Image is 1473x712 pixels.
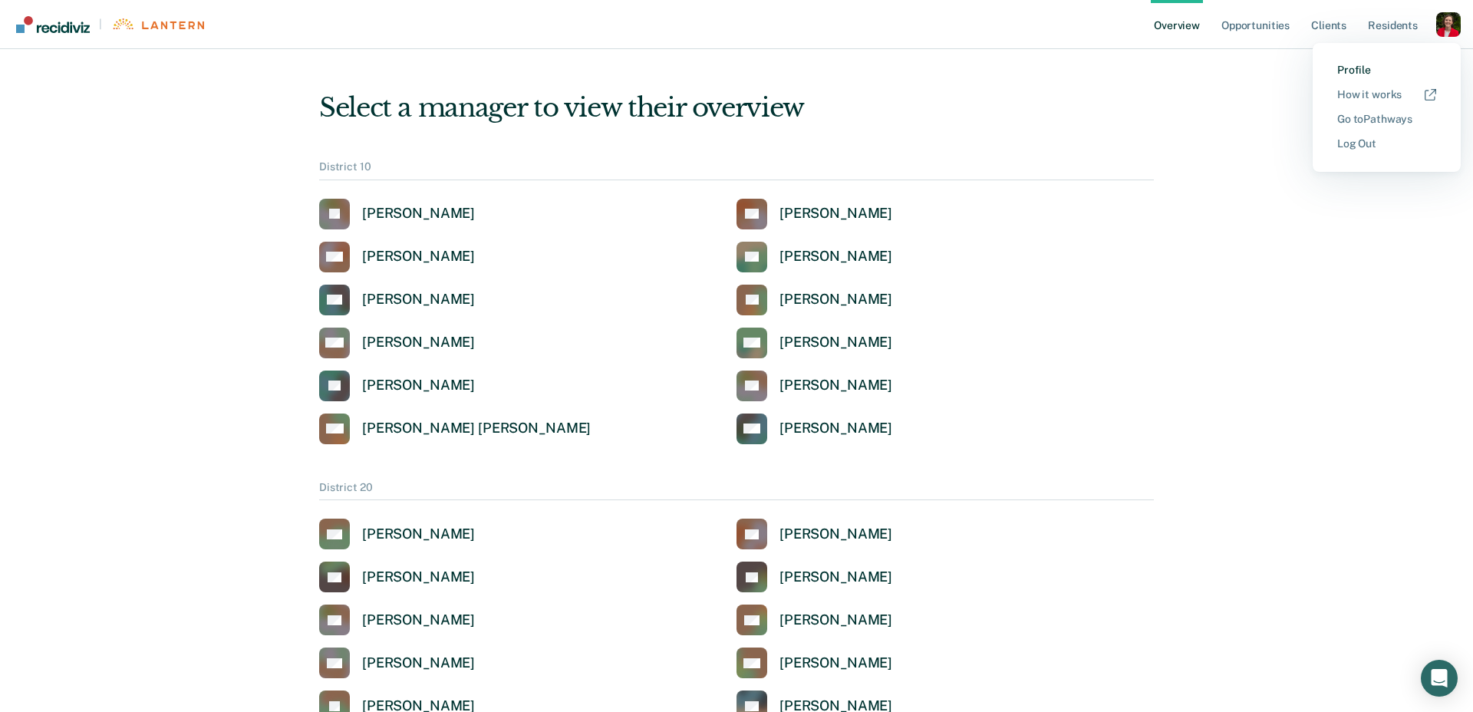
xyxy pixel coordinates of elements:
div: [PERSON_NAME] [362,291,475,308]
div: [PERSON_NAME] [362,205,475,222]
div: [PERSON_NAME] [362,334,475,351]
a: Log Out [1337,137,1436,150]
img: Recidiviz [16,16,90,33]
div: [PERSON_NAME] [779,654,892,672]
a: Go to Pathways [1337,113,1436,126]
a: [PERSON_NAME] [736,328,892,358]
div: [PERSON_NAME] [PERSON_NAME] [362,420,591,437]
div: [PERSON_NAME] [779,569,892,586]
div: [PERSON_NAME] [362,611,475,629]
div: [PERSON_NAME] [779,420,892,437]
div: [PERSON_NAME] [362,526,475,543]
a: [PERSON_NAME] [319,605,475,635]
a: [PERSON_NAME] [319,648,475,678]
div: [PERSON_NAME] [779,205,892,222]
a: [PERSON_NAME] [736,414,892,444]
div: [PERSON_NAME] [362,569,475,586]
a: [PERSON_NAME] [736,199,892,229]
div: District 10 [319,160,1154,180]
a: [PERSON_NAME] [319,328,475,358]
a: How it works [1337,88,1436,101]
a: [PERSON_NAME] [PERSON_NAME] [319,414,591,444]
div: Open Intercom Messenger [1421,660,1458,697]
a: [PERSON_NAME] [736,371,892,401]
a: [PERSON_NAME] [736,648,892,678]
div: [PERSON_NAME] [362,377,475,394]
a: [PERSON_NAME] [319,285,475,315]
div: [PERSON_NAME] [779,291,892,308]
div: Select a manager to view their overview [319,92,1154,124]
a: [PERSON_NAME] [319,519,475,549]
a: [PERSON_NAME] [736,562,892,592]
div: [PERSON_NAME] [779,611,892,629]
button: Profile dropdown button [1436,12,1461,37]
div: District 20 [319,481,1154,501]
a: [PERSON_NAME] [736,242,892,272]
div: [PERSON_NAME] [362,248,475,265]
a: [PERSON_NAME] [319,199,475,229]
div: [PERSON_NAME] [779,248,892,265]
a: [PERSON_NAME] [319,242,475,272]
div: [PERSON_NAME] [779,334,892,351]
a: [PERSON_NAME] [319,371,475,401]
a: [PERSON_NAME] [736,519,892,549]
div: [PERSON_NAME] [362,654,475,672]
a: [PERSON_NAME] [736,285,892,315]
a: Profile [1337,64,1436,77]
a: [PERSON_NAME] [319,562,475,592]
div: Profile menu [1313,43,1461,172]
img: Lantern [111,18,204,30]
span: | [90,18,111,31]
div: [PERSON_NAME] [779,526,892,543]
a: [PERSON_NAME] [736,605,892,635]
div: [PERSON_NAME] [779,377,892,394]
